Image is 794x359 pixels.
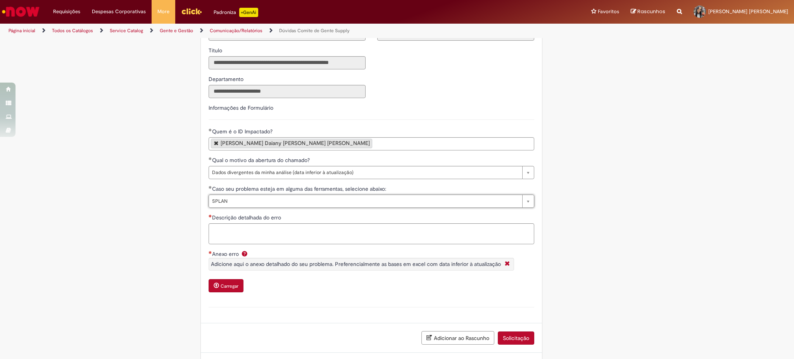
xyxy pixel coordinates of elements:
[212,214,283,221] span: Descrição detalhada do erro
[160,28,193,34] a: Gente e Gestão
[214,140,219,145] a: Remover Brenda Daiany Neves Vieira de Quem é o ID Impactado?
[212,128,274,135] span: Quem é o ID Impactado?
[212,195,518,207] span: SPLAN
[209,47,224,54] label: Somente leitura - Título
[240,250,249,257] span: Ajuda para Anexo erro
[53,8,80,16] span: Requisições
[212,157,311,164] span: Qual o motivo da abertura do chamado?
[503,260,512,268] i: Fechar More information Por question_anexo_erro
[209,128,212,131] span: Obrigatório Preenchido
[212,166,518,179] span: Dados divergentes da minha análise (data inferior à atualização)
[209,186,212,189] span: Obrigatório Preenchido
[157,8,169,16] span: More
[209,56,366,69] input: Título
[637,8,665,15] span: Rascunhos
[708,8,788,15] span: [PERSON_NAME] [PERSON_NAME]
[279,28,350,34] a: Dúvidas Comite de Gente Supply
[214,8,258,17] div: Padroniza
[498,331,534,345] button: Solicitação
[239,8,258,17] p: +GenAi
[210,28,262,34] a: Comunicação/Relatórios
[209,75,245,83] label: Somente leitura - Departamento
[209,76,245,83] span: Somente leitura - Departamento
[9,28,35,34] a: Página inicial
[421,331,494,345] button: Adicionar ao Rascunho
[209,85,366,98] input: Departamento
[209,279,243,292] button: Carregar anexo de Anexo erro Required
[181,5,202,17] img: click_logo_yellow_360x200.png
[209,251,212,254] span: Necessários
[598,8,619,16] span: Favoritos
[209,223,534,244] textarea: Descrição detalhada do erro
[212,250,240,257] span: Anexo erro
[1,4,41,19] img: ServiceNow
[92,8,146,16] span: Despesas Corporativas
[211,261,501,268] span: Adicione aqui o anexo detalhado do seu problema. Preferencialmente as bases em excel com data inf...
[221,283,238,289] small: Carregar
[52,28,93,34] a: Todos os Catálogos
[6,24,523,38] ul: Trilhas de página
[212,185,388,192] span: Caso seu problema esteja em alguma das ferramentas, selecione abaixo:
[110,28,143,34] a: Service Catalog
[631,8,665,16] a: Rascunhos
[209,157,212,160] span: Obrigatório Preenchido
[209,104,273,111] label: Informações de Formulário
[221,140,370,146] div: [PERSON_NAME] Daiany [PERSON_NAME] [PERSON_NAME]
[209,214,212,217] span: Necessários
